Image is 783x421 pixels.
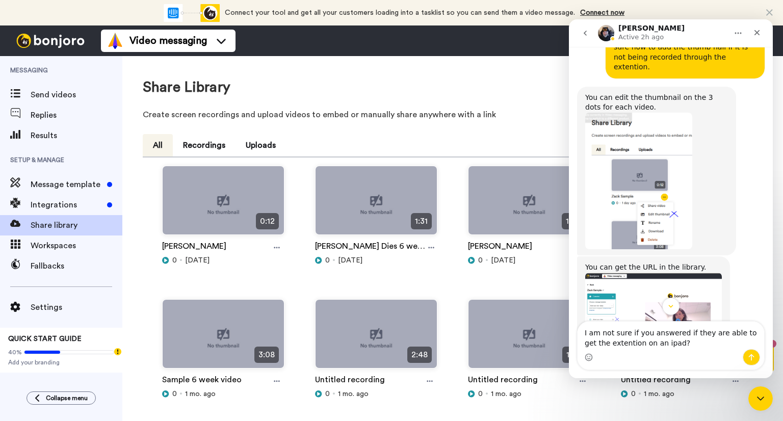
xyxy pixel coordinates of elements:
[315,389,437,399] div: 1 mo. ago
[316,166,437,243] img: no-thumbnail.jpg
[748,386,773,411] iframe: Intercom live chat
[315,255,437,266] div: [DATE]
[31,178,103,191] span: Message template
[562,213,585,229] span: 1:45
[31,301,122,313] span: Settings
[256,213,279,229] span: 0:12
[143,134,173,156] button: All
[143,80,230,95] h1: Share Library
[8,348,22,356] span: 40%
[478,255,483,266] span: 0
[468,166,590,243] img: no-thumbnail.jpg
[33,33,45,45] img: mute-white.svg
[411,213,432,229] span: 1:31
[163,166,284,243] img: no-thumbnail.jpg
[325,389,330,399] span: 0
[8,335,82,343] span: QUICK START GUIDE
[31,260,122,272] span: Fallbacks
[164,4,220,22] div: animation
[113,347,122,356] div: Tooltip anchor
[468,300,590,377] img: no-thumbnail.jpg
[468,240,532,255] a: [PERSON_NAME]
[31,109,122,121] span: Replies
[12,34,89,48] img: bj-logo-header-white.svg
[562,347,585,363] span: 1:32
[407,347,432,363] span: 2:48
[31,129,122,142] span: Results
[580,9,624,16] a: Connect now
[316,300,437,377] img: no-thumbnail.jpg
[621,374,691,389] a: Untitled recording
[129,34,207,48] span: Video messaging
[46,394,88,402] span: Collapse menu
[173,134,236,156] button: Recordings
[162,255,284,266] div: [DATE]
[27,391,96,405] button: Collapse menu
[468,255,590,266] div: [DATE]
[107,33,123,49] img: vm-color.svg
[172,389,177,399] span: 0
[172,255,177,266] span: 0
[631,389,636,399] span: 0
[1,2,29,30] img: 3183ab3e-59ed-45f6-af1c-10226f767056-1659068401.jpg
[162,240,226,255] a: [PERSON_NAME]
[569,19,773,378] iframe: Intercom live chat
[31,199,103,211] span: Integrations
[31,89,122,101] span: Send videos
[478,389,483,399] span: 0
[8,358,114,366] span: Add your branding
[143,109,763,121] p: Create screen recordings and upload videos to embed or manually share anywhere with a link
[325,255,330,266] span: 0
[254,347,279,363] span: 3:08
[315,240,425,255] a: [PERSON_NAME] Dies 6 week review
[236,134,286,156] button: Uploads
[162,389,284,399] div: 1 mo. ago
[163,300,284,377] img: no-thumbnail.jpg
[31,240,122,252] span: Workspaces
[468,389,590,399] div: 1 mo. ago
[315,374,385,389] a: Untitled recording
[621,389,743,399] div: 1 mo. ago
[468,374,538,389] a: Untitled recording
[57,9,138,97] span: Hi [PERSON_NAME], I'm [PERSON_NAME], one of the co-founders and I wanted to say hi & welcome. I'v...
[225,9,575,16] span: Connect your tool and get all your customers loading into a tasklist so you can send them a video...
[31,219,122,231] span: Share library
[162,374,242,389] a: Sample 6 week video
